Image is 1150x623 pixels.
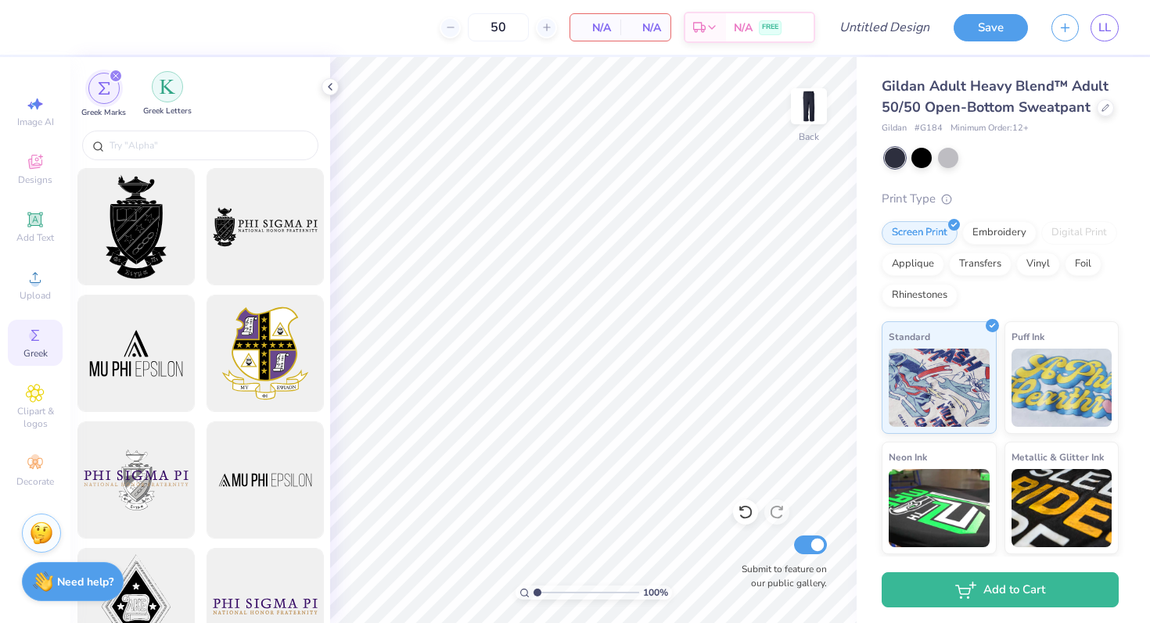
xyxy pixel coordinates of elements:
span: Designs [18,174,52,186]
span: Gildan [882,122,907,135]
img: Greek Letters Image [160,79,175,95]
span: 100 % [643,585,668,600]
img: Puff Ink [1012,349,1112,427]
div: Rhinestones [882,284,958,307]
div: filter for Greek Marks [81,73,126,119]
img: Neon Ink [889,469,990,547]
button: filter button [143,73,192,119]
div: filter for Greek Letters [143,71,192,117]
img: Metallic & Glitter Ink [1012,469,1112,547]
div: Transfers [949,252,1012,276]
span: N/A [630,20,661,36]
div: Screen Print [882,221,958,245]
div: Back [799,130,819,144]
span: Add Text [16,231,54,244]
button: Add to Cart [882,572,1119,607]
span: Decorate [16,475,54,488]
div: Applique [882,252,944,276]
span: N/A [580,20,611,36]
span: Greek [23,347,48,360]
span: N/A [734,20,753,36]
button: Save [954,14,1028,41]
span: Upload [20,289,51,302]
div: Vinyl [1016,252,1060,276]
img: Back [793,91,825,122]
span: # G184 [915,122,943,135]
span: Greek Marks [81,107,126,119]
span: Metallic & Glitter Ink [1012,449,1104,465]
span: LL [1098,19,1111,37]
div: Digital Print [1041,221,1117,245]
span: Minimum Order: 12 + [951,122,1029,135]
div: Embroidery [962,221,1037,245]
span: FREE [762,22,778,33]
span: Image AI [17,116,54,128]
input: Try "Alpha" [108,138,308,153]
input: Untitled Design [827,12,942,43]
strong: Need help? [57,575,113,589]
img: Greek Marks Image [98,82,110,95]
span: Standard [889,328,930,345]
span: Clipart & logos [8,405,63,430]
span: Greek Letters [143,106,192,117]
img: Standard [889,349,990,427]
div: Foil [1065,252,1101,276]
a: LL [1091,14,1119,41]
button: filter button [81,73,126,119]
span: Gildan Adult Heavy Blend™ Adult 50/50 Open-Bottom Sweatpant [882,77,1109,116]
span: Puff Ink [1012,328,1044,345]
label: Submit to feature on our public gallery. [733,562,827,590]
input: – – [468,13,529,41]
div: Print Type [882,190,1119,208]
span: Neon Ink [889,449,927,465]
